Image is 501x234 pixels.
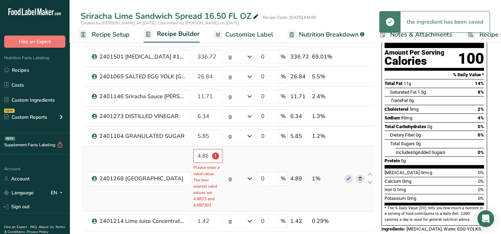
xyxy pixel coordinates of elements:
div: 2401146 Sriracha Sauce [PERSON_NAME] Foods Corporation [99,92,186,101]
span: 4% [478,115,484,120]
div: 1.2% [312,132,341,140]
section: % Daily Value * [385,71,484,79]
a: About Us . [39,225,55,229]
span: 0g [427,124,432,129]
a: Recipe Setup [79,27,130,42]
a: Nutrition Breakdown [287,27,364,42]
div: 5.85 [290,132,309,140]
div: Recipe Code: [DATE].KM.05 [263,14,316,21]
a: Recipe Builder [144,26,200,43]
span: Recipe Setup [92,30,130,39]
div: 6.34 [290,112,309,120]
a: Hire an Expert . [4,225,29,229]
span: Sodium [385,115,400,120]
div: 2.4% [312,92,341,101]
div: 2401104 GRANULATED SUGAR [99,132,186,140]
span: 2% [478,107,484,112]
span: 0g [401,158,406,163]
span: Includes Added Sugars [396,150,445,155]
a: Language [4,187,34,199]
span: 0% [478,170,484,175]
span: 0g [413,150,418,155]
span: 1.5g [418,89,426,95]
div: the ingredient has been saved [401,11,490,32]
span: 0% [478,132,484,138]
div: 100 [458,49,484,68]
span: Total Fat [385,81,403,86]
div: 69.01% [312,53,341,61]
span: 0.1mg [393,187,406,192]
div: 26.84 [290,72,309,81]
span: 0% [478,196,484,201]
div: 1.42 [290,217,309,225]
span: 8% [478,89,484,95]
span: Recipe Builder [157,29,200,39]
span: 0g [409,98,414,103]
div: 1.3% [312,112,341,120]
span: 0mcg [421,170,432,175]
div: EN [51,189,65,197]
div: BETA [5,136,15,141]
span: 0mg [402,179,411,184]
span: 0% [478,187,484,192]
div: 11.71 [290,92,309,101]
div: 1% [312,174,341,183]
div: 2401501 [MEDICAL_DATA] #100 Columbus Vegetable Oil [99,53,186,61]
span: 0mg [407,196,416,201]
div: g [228,174,232,183]
div: 0.29% [312,217,341,225]
span: 5mg [410,107,419,112]
div: g [228,112,232,120]
a: Customize Label [213,27,273,42]
span: Total Sugars [390,141,415,146]
a: Notes & Attachments [378,27,452,42]
span: Customize Label [225,30,273,39]
span: 0g [416,141,421,146]
div: NEW [4,109,15,113]
span: 14% [475,81,484,86]
span: 0% [478,124,484,129]
div: Amount Per Serving [385,49,444,56]
span: Cholesterol [385,107,409,112]
div: g [228,132,232,140]
span: Iron [385,187,392,192]
span: Dietary Fiber [390,132,415,138]
div: 336.72 [290,53,309,61]
span: Created by [PERSON_NAME] on [DATE], Last edited by [PERSON_NAME] on [DATE] [81,20,239,26]
p: Please enter a valid value. The two nearest valid values are 4.8873 and 4.887301. [193,164,223,208]
a: FAQ . [30,225,39,229]
div: g [228,53,232,61]
span: Saturated Fat [390,89,417,95]
span: Ingredients: [381,226,405,232]
div: Open Intercom Messenger [477,210,494,227]
div: Calories [385,56,444,66]
span: Calcium [385,179,401,184]
div: 2401273 DISTILLED VINEGAR [99,112,186,120]
section: * The % Daily Value (DV) tells you how much a nutrient in a serving of food contributes to a dail... [385,205,484,223]
span: 0% [478,150,484,155]
span: 11g [404,81,411,86]
div: 5.5% [312,72,341,81]
span: Notes & Attachments [390,30,452,39]
div: Custom Reports [4,114,47,121]
span: Protein [385,158,400,163]
span: 95mg [401,115,412,120]
span: Total Carbohydrates [385,124,426,129]
div: g [228,217,232,225]
i: Trans [390,98,402,103]
span: 0g [416,132,421,138]
div: g [228,72,232,81]
div: Sriracha Lime Sandwich Spread 16.50 FL OZ [81,10,260,22]
div: 2401214 Lime Juice Concentrate 400 GPL Greenwood LIC004001 [99,217,186,225]
span: Potassium [385,196,406,201]
span: [MEDICAL_DATA] [385,170,420,175]
div: 2401268 [GEOGRAPHIC_DATA] [99,174,186,183]
button: Hire an Expert [4,36,65,48]
span: Fat [390,98,408,103]
div: 2401065 SALTED EGG YOLK [GEOGRAPHIC_DATA] [99,72,186,81]
span: Nutrition Breakdown [299,30,358,39]
div: g [228,92,232,101]
div: 4.89 [290,174,309,183]
span: 0% [478,179,484,184]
